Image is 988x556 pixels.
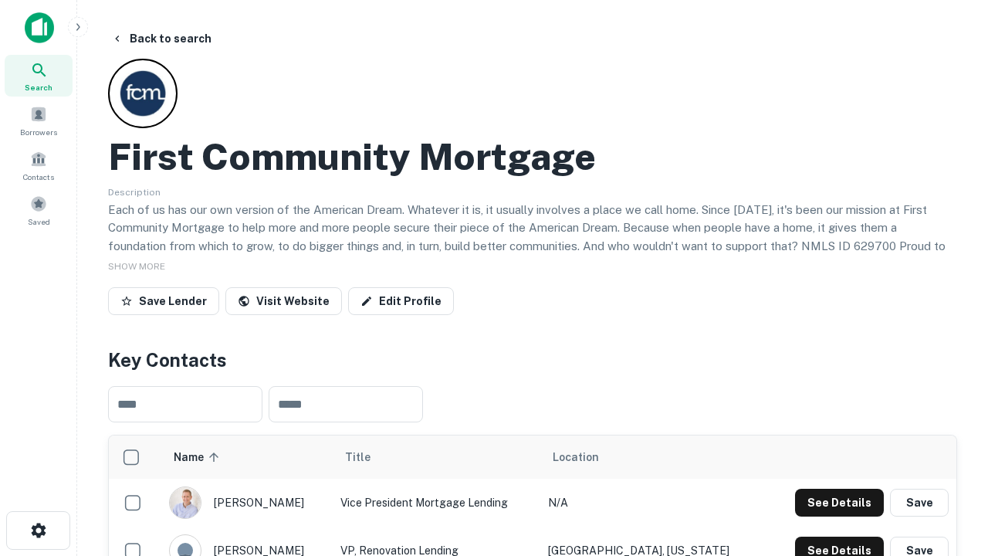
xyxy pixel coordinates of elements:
[345,448,391,466] span: Title
[170,487,201,518] img: 1520878720083
[108,201,957,273] p: Each of us has our own version of the American Dream. Whatever it is, it usually involves a place...
[20,126,57,138] span: Borrowers
[25,81,52,93] span: Search
[108,287,219,315] button: Save Lender
[108,346,957,374] h4: Key Contacts
[25,12,54,43] img: capitalize-icon.png
[28,215,50,228] span: Saved
[169,486,325,519] div: [PERSON_NAME]
[5,55,73,97] a: Search
[108,134,596,179] h2: First Community Mortgage
[333,436,540,479] th: Title
[108,187,161,198] span: Description
[553,448,599,466] span: Location
[225,287,342,315] a: Visit Website
[911,383,988,457] iframe: Chat Widget
[5,100,73,141] a: Borrowers
[174,448,224,466] span: Name
[5,189,73,231] a: Saved
[333,479,540,527] td: Vice President Mortgage Lending
[348,287,454,315] a: Edit Profile
[161,436,333,479] th: Name
[5,144,73,186] a: Contacts
[23,171,54,183] span: Contacts
[540,479,764,527] td: N/A
[540,436,764,479] th: Location
[108,261,165,272] span: SHOW MORE
[795,489,884,517] button: See Details
[890,489,949,517] button: Save
[105,25,218,53] button: Back to search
